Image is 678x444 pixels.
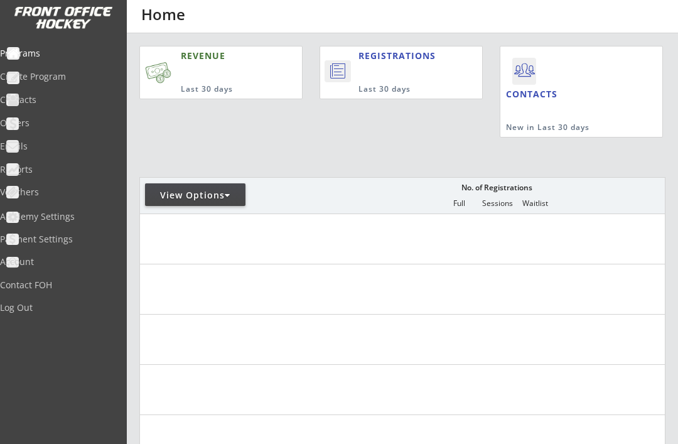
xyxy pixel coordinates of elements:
div: Last 30 days [358,84,431,95]
div: REVENUE [181,50,253,62]
div: Full [440,199,478,208]
div: REGISTRATIONS [358,50,436,62]
div: Sessions [478,199,516,208]
div: Waitlist [516,199,554,208]
div: View Options [145,189,245,202]
div: CONTACTS [506,88,563,100]
div: New in Last 30 days [506,122,604,133]
div: Last 30 days [181,84,253,95]
div: No. of Registrations [458,183,535,192]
